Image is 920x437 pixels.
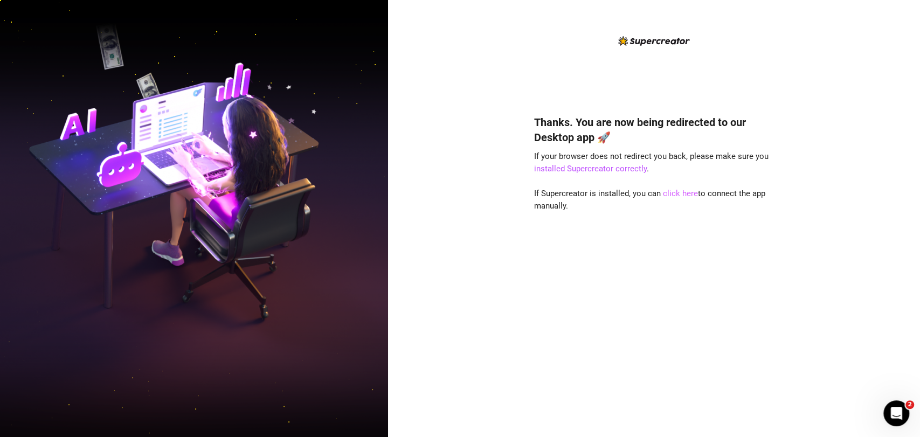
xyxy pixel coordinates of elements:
a: click here [663,189,698,198]
span: If your browser does not redirect you back, please make sure you . [534,151,769,174]
a: installed Supercreator correctly [534,164,647,174]
span: 2 [905,400,914,409]
span: If Supercreator is installed, you can to connect the app manually. [534,189,765,211]
iframe: Intercom live chat [883,400,909,426]
img: logo-BBDzfeDw.svg [618,36,690,46]
h4: Thanks. You are now being redirected to our Desktop app 🚀 [534,115,774,145]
